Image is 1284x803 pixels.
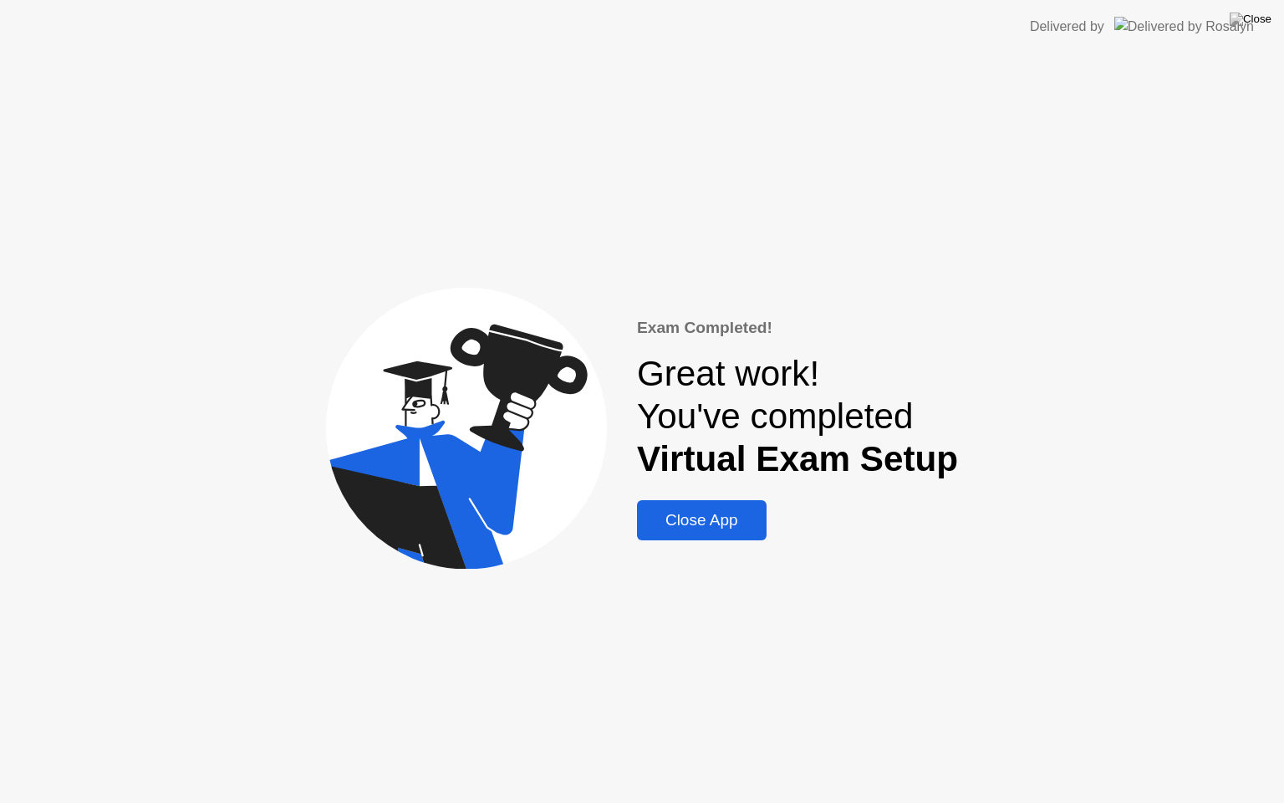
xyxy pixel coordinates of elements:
[637,500,767,540] button: Close App
[1230,13,1271,26] img: Close
[1114,17,1254,36] img: Delivered by Rosalyn
[637,353,958,480] div: Great work! You've completed
[637,316,958,340] div: Exam Completed!
[1030,17,1104,37] div: Delivered by
[637,439,958,478] b: Virtual Exam Setup
[642,511,762,529] div: Close App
